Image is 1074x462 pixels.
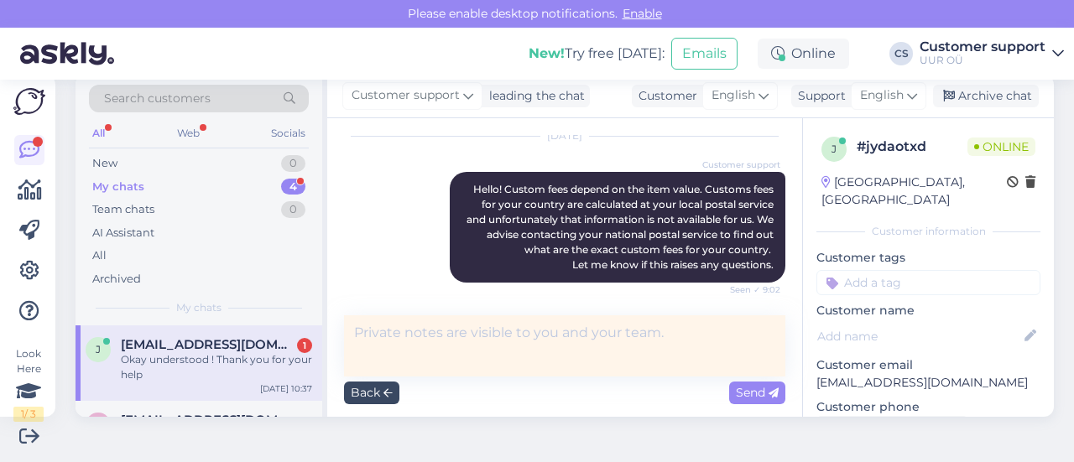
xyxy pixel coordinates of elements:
span: Seen ✓ 9:02 [717,283,780,296]
div: Customer [632,87,697,105]
b: New! [529,45,565,61]
div: [DATE] 10:37 [260,382,312,395]
div: 4 [281,179,305,195]
p: Customer tags [816,249,1040,267]
span: English [860,86,904,105]
span: Hello! Custom fees depend on the item value. Customs fees for your country are calculated at your... [467,183,776,271]
div: [DATE] [344,128,785,143]
span: Customer support [702,158,780,171]
span: Customer support [352,86,460,105]
div: 1 [297,338,312,353]
img: Askly Logo [13,88,45,115]
div: 0 [281,201,305,218]
span: J [96,343,101,356]
div: Team chats [92,201,154,218]
a: Customer supportUUR OÜ [920,40,1064,67]
div: leading the chat [482,87,585,105]
span: Online [967,138,1035,156]
div: Customer information [816,224,1040,239]
div: Try free [DATE]: [529,44,665,64]
div: All [92,247,107,264]
button: Emails [671,38,738,70]
p: Customer email [816,356,1040,374]
span: nastja.kucerenko@gmail.com [121,413,295,428]
div: Okay understood ! Thank you for your help [121,352,312,382]
div: Request phone number [816,416,968,439]
span: English [712,86,755,105]
div: [GEOGRAPHIC_DATA], [GEOGRAPHIC_DATA] [821,174,1007,209]
div: Archive chat [933,85,1039,107]
div: Online [758,39,849,69]
div: New [92,155,117,172]
div: # jydaotxd [857,137,967,157]
div: Back [344,382,399,404]
div: Web [174,122,203,144]
div: My chats [92,179,144,195]
p: Customer name [816,302,1040,319]
span: Send [736,385,779,400]
input: Add name [817,327,1021,345]
p: Customer phone [816,398,1040,416]
div: Archived [92,271,141,288]
div: Socials [268,122,309,144]
div: AI Assistant [92,225,154,241]
div: 0 [281,155,305,172]
div: UUR OÜ [920,54,1045,67]
div: Look Here [13,346,44,422]
div: Support [791,87,846,105]
p: [EMAIL_ADDRESS][DOMAIN_NAME] [816,374,1040,392]
span: Search customers [104,90,211,107]
input: Add a tag [816,270,1040,295]
div: 1 / 3 [13,407,44,422]
span: My chats [176,300,222,315]
div: CS [889,42,913,65]
span: J.albahjaj@gmail.com [121,337,295,352]
span: j [832,143,837,155]
span: Enable [618,6,667,21]
div: All [89,122,108,144]
div: Customer support [920,40,1045,54]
